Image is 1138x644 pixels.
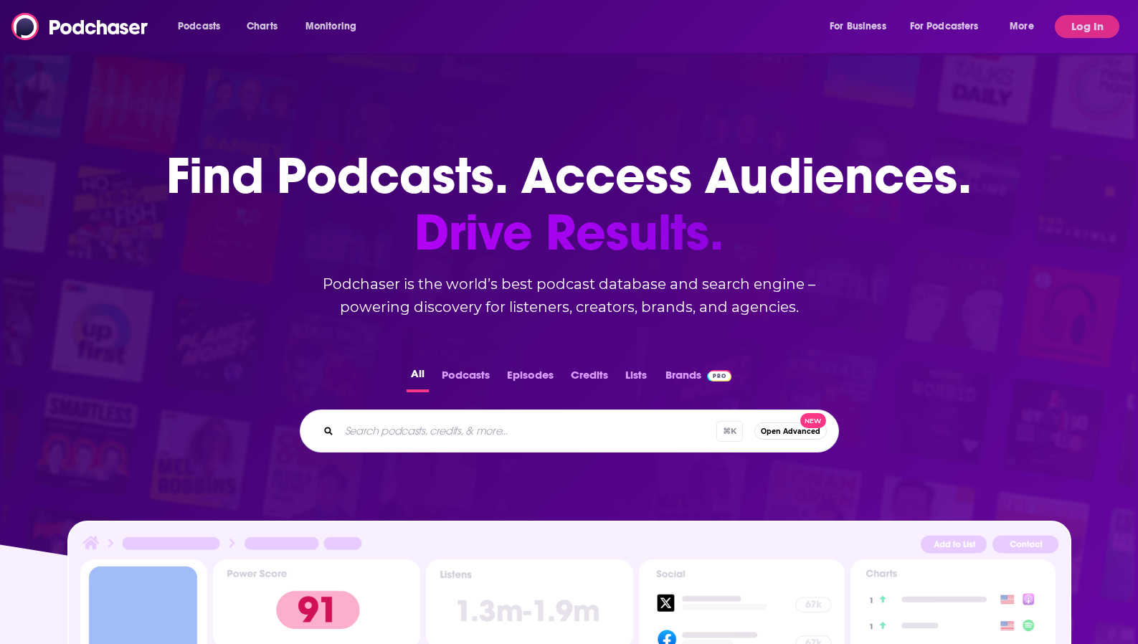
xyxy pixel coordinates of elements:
[166,204,972,261] span: Drive Results.
[707,370,732,382] img: Podchaser Pro
[621,364,651,392] button: Lists
[800,413,826,428] span: New
[901,15,1000,38] button: open menu
[665,364,732,392] a: BrandsPodchaser Pro
[1055,15,1119,38] button: Log In
[237,15,286,38] a: Charts
[178,16,220,37] span: Podcasts
[295,15,375,38] button: open menu
[716,421,743,442] span: ⌘ K
[305,16,356,37] span: Monitoring
[437,364,494,392] button: Podcasts
[339,420,716,442] input: Search podcasts, credits, & more...
[80,534,1058,559] img: Podcast Insights Header
[1000,15,1052,38] button: open menu
[830,16,886,37] span: For Business
[761,427,820,435] span: Open Advanced
[820,15,904,38] button: open menu
[11,13,149,40] img: Podchaser - Follow, Share and Rate Podcasts
[566,364,612,392] button: Credits
[166,148,972,261] h1: Find Podcasts. Access Audiences.
[247,16,278,37] span: Charts
[1010,16,1034,37] span: More
[407,364,429,392] button: All
[503,364,558,392] button: Episodes
[754,422,827,440] button: Open AdvancedNew
[300,409,839,453] div: Search podcasts, credits, & more...
[168,15,239,38] button: open menu
[283,273,856,318] h2: Podchaser is the world’s best podcast database and search engine – powering discovery for listene...
[910,16,979,37] span: For Podcasters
